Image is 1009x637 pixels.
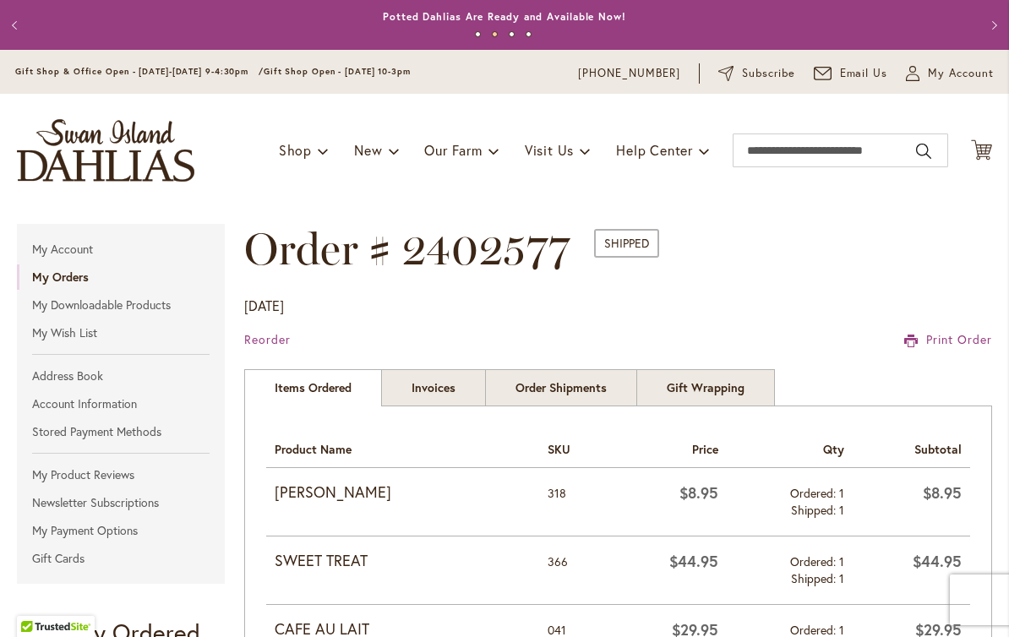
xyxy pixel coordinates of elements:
a: Stored Payment Methods [17,419,225,444]
a: Gift Cards [17,546,225,571]
a: Gift Wrapping [636,369,775,406]
span: 1 [839,485,844,501]
span: $8.95 [679,482,718,503]
a: store logo [17,119,194,182]
span: Shipped [594,229,659,258]
span: Shipped [791,502,839,518]
span: New [354,141,382,159]
span: Our Farm [424,141,482,159]
span: Gift Shop Open - [DATE] 10-3pm [264,66,411,77]
a: Reorder [244,331,291,347]
span: Gift Shop & Office Open - [DATE]-[DATE] 9-4:30pm / [15,66,264,77]
a: Newsletter Subscriptions [17,490,225,515]
a: Invoices [381,369,486,406]
button: 4 of 4 [526,31,532,37]
button: 3 of 4 [509,31,515,37]
span: Shop [279,141,312,159]
a: Subscribe [718,65,795,82]
span: Visit Us [525,141,574,159]
th: Qty [727,427,853,468]
span: Print Order [926,331,992,347]
a: My Account [17,237,225,262]
span: 1 [839,553,844,569]
button: Next [975,8,1009,42]
a: Potted Dahlias Are Ready and Available Now! [383,10,626,23]
span: $8.95 [923,482,962,503]
a: Print Order [904,331,992,348]
span: Email Us [840,65,888,82]
td: 318 [539,468,609,536]
span: $44.95 [913,551,962,571]
th: Price [610,427,728,468]
a: Account Information [17,391,225,416]
a: My Downloadable Products [17,292,225,318]
th: Product Name [266,427,539,468]
span: Order # 2402577 [244,222,570,275]
a: Email Us [814,65,888,82]
td: 366 [539,536,609,604]
a: My Product Reviews [17,462,225,487]
span: My Account [928,65,994,82]
span: $44.95 [669,551,718,571]
span: 1 [839,570,844,586]
strong: Items Ordered [244,369,382,406]
iframe: Launch Accessibility Center [13,577,60,624]
a: My Wish List [17,320,225,346]
strong: My Orders [32,269,89,285]
a: My Orders [17,264,225,290]
a: [PHONE_NUMBER] [578,65,680,82]
span: Help Center [616,141,693,159]
span: Subscribe [742,65,795,82]
span: [DATE] [244,297,284,314]
a: Address Book [17,363,225,389]
th: Subtotal [853,427,970,468]
strong: SWEET TREAT [275,550,531,572]
button: My Account [906,65,994,82]
span: Ordered [790,553,839,569]
span: Ordered [790,485,839,501]
th: SKU [539,427,609,468]
span: 1 [839,502,844,518]
button: 1 of 4 [475,31,481,37]
a: My Payment Options [17,518,225,543]
span: Shipped [791,570,839,586]
a: Order Shipments [485,369,637,406]
strong: [PERSON_NAME] [275,482,531,504]
button: 2 of 4 [492,31,498,37]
